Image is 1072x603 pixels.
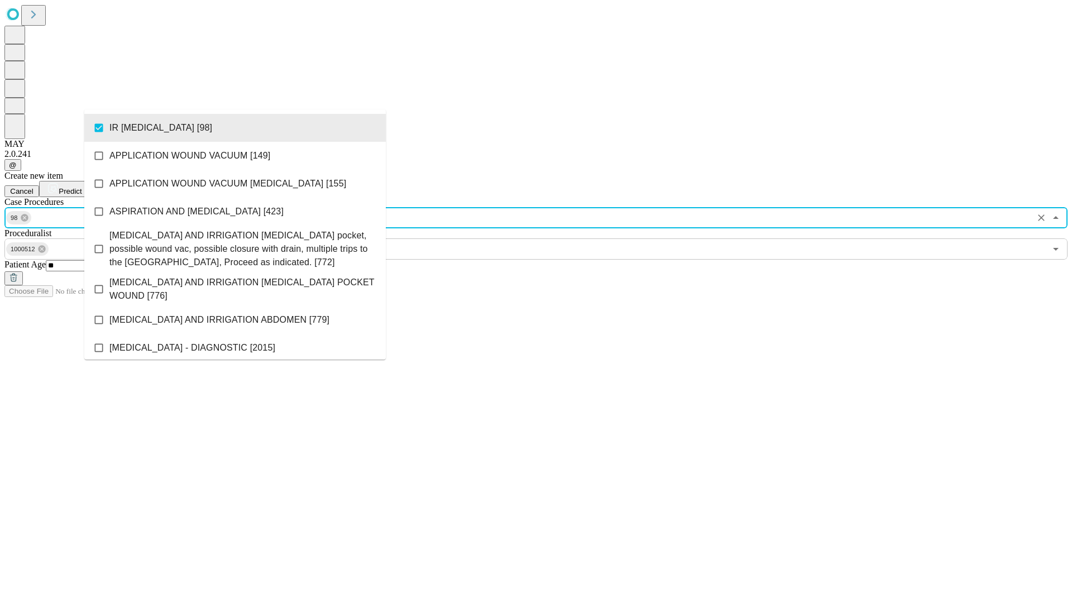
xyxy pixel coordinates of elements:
[4,197,64,207] span: Scheduled Procedure
[109,229,377,269] span: [MEDICAL_DATA] AND IRRIGATION [MEDICAL_DATA] pocket, possible wound vac, possible closure with dr...
[6,212,22,224] span: 98
[109,205,284,218] span: ASPIRATION AND [MEDICAL_DATA] [423]
[109,313,329,327] span: [MEDICAL_DATA] AND IRRIGATION ABDOMEN [779]
[109,121,212,135] span: IR [MEDICAL_DATA] [98]
[4,149,1068,159] div: 2.0.241
[4,171,63,180] span: Create new item
[1033,210,1049,226] button: Clear
[59,187,82,195] span: Predict
[109,276,377,303] span: [MEDICAL_DATA] AND IRRIGATION [MEDICAL_DATA] POCKET WOUND [776]
[4,185,39,197] button: Cancel
[109,149,270,162] span: APPLICATION WOUND VACUUM [149]
[4,139,1068,149] div: MAY
[4,228,51,238] span: Proceduralist
[4,159,21,171] button: @
[109,177,346,190] span: APPLICATION WOUND VACUUM [MEDICAL_DATA] [155]
[1048,241,1064,257] button: Open
[109,341,275,355] span: [MEDICAL_DATA] - DIAGNOSTIC [2015]
[39,181,90,197] button: Predict
[9,161,17,169] span: @
[6,242,49,256] div: 1000512
[4,260,46,269] span: Patient Age
[1048,210,1064,226] button: Close
[6,243,40,256] span: 1000512
[10,187,33,195] span: Cancel
[6,211,31,224] div: 98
